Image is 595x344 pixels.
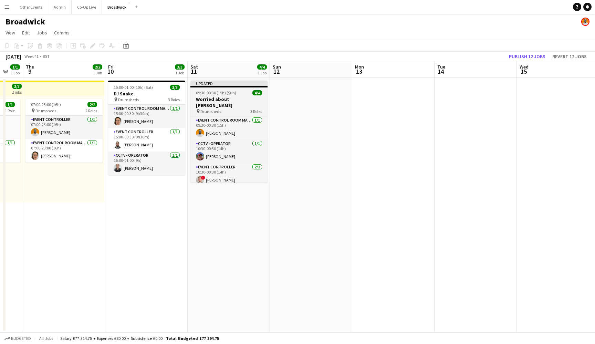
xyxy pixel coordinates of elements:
[6,53,21,60] div: [DATE]
[12,89,22,95] div: 2 jobs
[257,64,267,70] span: 4/4
[3,335,32,342] button: Budgeted
[12,84,22,89] span: 3/3
[108,91,185,97] h3: DJ Snake
[250,109,262,114] span: 3 Roles
[93,64,102,70] span: 2/2
[581,18,589,26] app-user-avatar: Ben Sidaway
[43,54,50,59] div: BST
[108,152,185,175] app-card-role: CCTV - Operator1/116:00-01:00 (9h)[PERSON_NAME]
[201,176,205,180] span: !
[272,67,281,75] span: 12
[10,64,20,70] span: 1/1
[252,90,262,95] span: 4/4
[520,64,529,70] span: Wed
[6,30,15,36] span: View
[22,30,30,36] span: Edit
[87,102,97,107] span: 2/2
[102,0,132,14] button: Broadwick
[25,139,103,163] app-card-role: Event Control Room Manager1/107:00-23:00 (16h)[PERSON_NAME]
[200,109,221,114] span: Drumsheds
[108,105,185,128] app-card-role: Event Control Room Manager1/115:00-00:30 (9h30m)[PERSON_NAME]
[190,81,268,183] app-job-card: Updated09:30-00:30 (15h) (Sun)4/4Worried about [PERSON_NAME] Drumsheds3 RolesEvent Control Room M...
[190,81,268,86] div: Updated
[114,85,153,90] span: 15:00-01:00 (10h) (Sat)
[93,70,102,75] div: 1 Job
[25,99,103,163] app-job-card: 07:00-23:00 (16h)2/2 Drumsheds2 RolesEvent Controller1/107:00-23:00 (16h)[PERSON_NAME]Event Contr...
[437,64,445,70] span: Tue
[355,64,364,70] span: Mon
[38,336,54,341] span: All jobs
[118,97,139,102] span: Drumsheds
[190,140,268,163] app-card-role: CCTV - Operator1/110:30-00:30 (14h)[PERSON_NAME]
[436,67,445,75] span: 14
[196,90,236,95] span: 09:30-00:30 (15h) (Sun)
[190,116,268,140] app-card-role: Event Control Room Manager1/109:30-00:30 (15h)[PERSON_NAME]
[190,96,268,108] h3: Worried about [PERSON_NAME]
[37,30,47,36] span: Jobs
[550,52,589,61] button: Revert 12 jobs
[19,28,33,37] a: Edit
[5,108,15,113] span: 1 Role
[506,52,548,61] button: Publish 12 jobs
[54,30,70,36] span: Comms
[5,102,15,107] span: 1/1
[168,97,180,102] span: 3 Roles
[175,70,184,75] div: 1 Job
[85,108,97,113] span: 2 Roles
[354,67,364,75] span: 13
[72,0,102,14] button: Co-Op Live
[107,67,114,75] span: 10
[108,64,114,70] span: Fri
[189,67,198,75] span: 11
[166,336,219,341] span: Total Budgeted £77 394.75
[11,336,31,341] span: Budgeted
[34,28,50,37] a: Jobs
[108,128,185,152] app-card-role: Event Controller1/115:00-00:30 (9h30m)[PERSON_NAME]
[3,28,18,37] a: View
[6,17,45,27] h1: Broadwick
[519,67,529,75] span: 15
[190,163,268,197] app-card-role: Event Controller2/210:30-00:30 (14h)![PERSON_NAME]
[23,54,40,59] span: Week 41
[26,64,34,70] span: Thu
[108,81,185,175] app-job-card: 15:00-01:00 (10h) (Sat)3/3DJ Snake Drumsheds3 RolesEvent Control Room Manager1/115:00-00:30 (9h30...
[31,102,61,107] span: 07:00-23:00 (16h)
[35,108,56,113] span: Drumsheds
[60,336,219,341] div: Salary £77 314.75 + Expenses £80.00 + Subsistence £0.00 =
[25,67,34,75] span: 9
[11,70,20,75] div: 1 Job
[25,116,103,139] app-card-role: Event Controller1/107:00-23:00 (16h)[PERSON_NAME]
[48,0,72,14] button: Admin
[190,64,198,70] span: Sat
[14,0,48,14] button: Other Events
[51,28,72,37] a: Comms
[170,85,180,90] span: 3/3
[273,64,281,70] span: Sun
[258,70,267,75] div: 1 Job
[175,64,185,70] span: 3/3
